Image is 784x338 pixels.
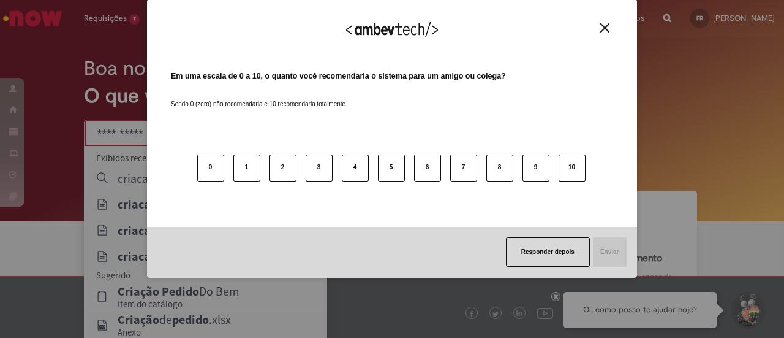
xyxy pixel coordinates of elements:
button: 5 [378,155,405,182]
button: Close [597,23,613,33]
img: Logo Ambevtech [346,22,438,37]
button: Responder depois [506,237,590,267]
button: 10 [559,155,586,182]
img: Close [600,23,609,33]
label: Em uma escala de 0 a 10, o quanto você recomendaria o sistema para um amigo ou colega? [171,71,506,82]
button: 9 [522,155,549,182]
button: 1 [233,155,260,182]
button: 7 [450,155,477,182]
label: Sendo 0 (zero) não recomendaria e 10 recomendaria totalmente. [171,85,347,109]
button: 3 [306,155,333,182]
button: 8 [486,155,513,182]
button: 2 [269,155,296,182]
button: 4 [342,155,369,182]
button: 0 [197,155,224,182]
button: 6 [414,155,441,182]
